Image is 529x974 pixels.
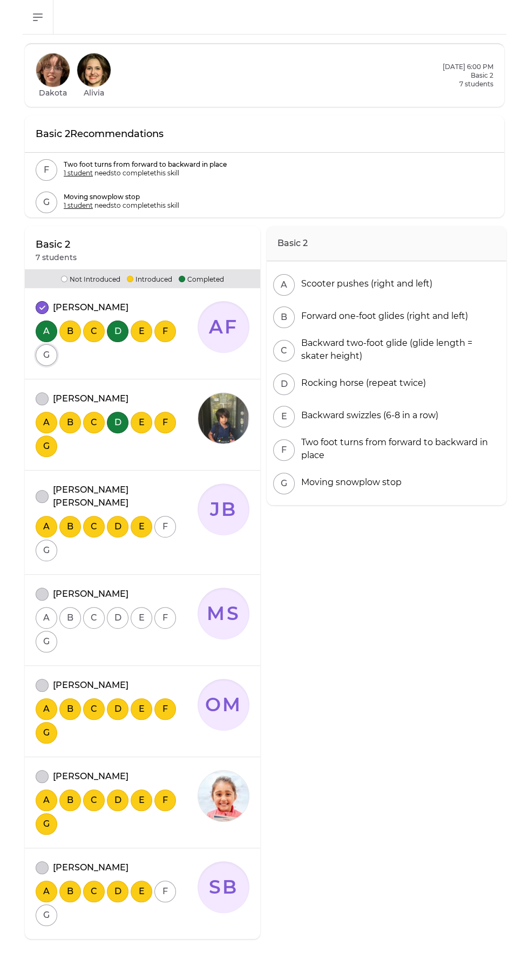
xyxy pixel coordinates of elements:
[36,490,49,503] button: attendance
[36,813,57,835] button: G
[131,698,152,720] button: E
[107,698,128,720] button: D
[443,63,493,71] h2: [DATE] 6:00 PM
[36,516,57,537] button: A
[59,412,81,433] button: B
[53,770,128,783] p: [PERSON_NAME]
[36,679,49,692] button: attendance
[154,789,176,811] button: F
[53,392,128,405] p: [PERSON_NAME]
[131,789,152,811] button: E
[53,679,128,692] p: [PERSON_NAME]
[107,789,128,811] button: D
[59,321,81,342] button: B
[208,316,239,338] text: AF
[36,698,57,720] button: A
[36,392,49,405] button: attendance
[36,770,49,783] button: attendance
[154,321,176,342] button: F
[36,159,57,181] button: F
[64,201,179,210] p: needs to complete this skill
[443,80,493,88] p: 7 students
[207,602,240,625] text: Ms
[64,201,93,209] span: 1 student
[59,881,81,902] button: B
[36,252,77,263] p: 7 students
[83,412,105,433] button: C
[59,698,81,720] button: B
[83,789,105,811] button: C
[107,516,128,537] button: D
[36,540,57,561] button: G
[53,483,198,509] p: [PERSON_NAME] [PERSON_NAME]
[36,722,57,744] button: G
[273,473,295,494] button: G
[209,876,239,898] text: SB
[131,516,152,537] button: E
[205,693,242,716] text: OM
[154,698,176,720] button: F
[84,87,104,98] h1: Alivia
[36,881,57,902] button: A
[36,631,57,652] button: G
[36,301,49,314] button: attendance
[36,607,57,629] button: A
[36,435,57,457] button: G
[297,310,468,323] div: Forward one-foot glides (right and left)
[36,344,57,366] button: G
[83,516,105,537] button: C
[107,607,128,629] button: D
[443,71,493,80] h2: Basic 2
[273,340,295,362] button: C
[131,881,152,902] button: E
[64,193,179,201] p: Moving snowplow stop
[83,607,105,629] button: C
[39,87,67,98] h1: Dakota
[83,321,105,342] button: C
[64,169,227,178] p: needs to complete this skill
[297,409,438,422] div: Backward swizzles (6-8 in a row)
[64,160,227,169] p: Two foot turns from forward to backward in place
[297,476,402,489] div: Moving snowplow stop
[154,516,176,537] button: F
[61,274,120,284] p: Not Introduced
[36,861,49,874] button: attendance
[83,698,105,720] button: C
[36,412,57,433] button: A
[36,192,57,213] button: G
[297,436,500,462] div: Two foot turns from forward to backward in place
[273,406,295,427] button: E
[36,237,77,252] p: Basic 2
[127,274,172,284] p: Introduced
[36,588,49,601] button: attendance
[53,301,128,314] p: [PERSON_NAME]
[59,516,81,537] button: B
[59,789,81,811] button: B
[131,321,152,342] button: E
[107,321,128,342] button: D
[53,861,128,874] p: [PERSON_NAME]
[297,377,426,390] div: Rocking horse (repeat twice)
[107,412,128,433] button: D
[131,412,152,433] button: E
[107,881,128,902] button: D
[59,607,81,629] button: B
[36,126,164,141] p: Basic 2 Recommendations
[154,607,176,629] button: F
[131,607,152,629] button: E
[297,277,432,290] div: Scooter pushes (right and left)
[179,274,224,284] p: Completed
[36,789,57,811] button: A
[297,337,500,363] div: Backward two-foot glide (glide length = skater height)
[36,321,57,342] button: A
[154,881,176,902] button: F
[273,274,295,296] button: A
[267,226,506,261] h2: Basic 2
[273,306,295,328] button: B
[64,169,93,177] span: 1 student
[273,439,295,461] button: F
[83,881,105,902] button: C
[209,498,238,521] text: JB
[36,904,57,926] button: G
[154,412,176,433] button: F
